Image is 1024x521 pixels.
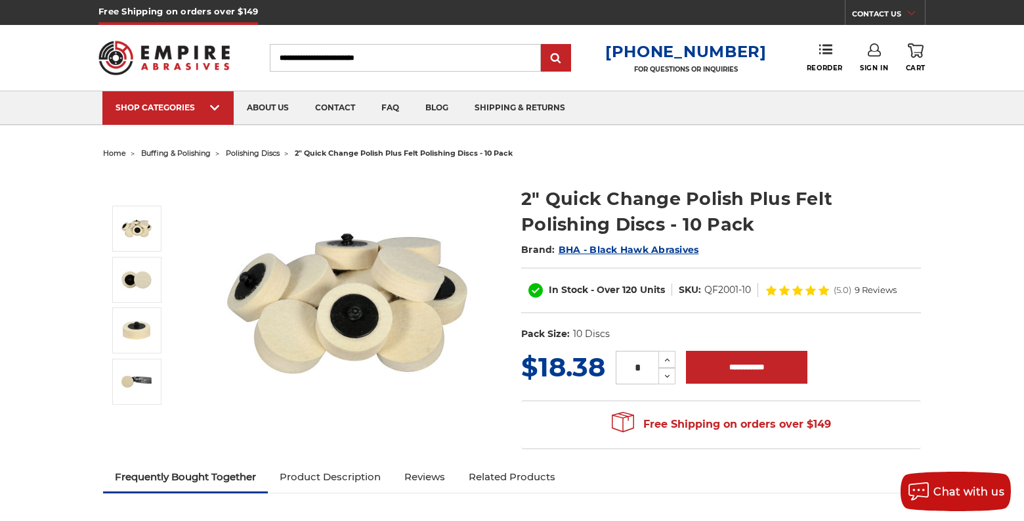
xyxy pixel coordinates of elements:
[103,148,126,158] a: home
[226,148,280,158] a: polishing discs
[120,263,153,296] img: 2 inch polish plus buffing disc
[116,102,221,112] div: SHOP CATEGORIES
[807,43,843,72] a: Reorder
[679,283,701,297] dt: SKU:
[591,284,620,296] span: - Over
[852,7,925,25] a: CONTACT US
[120,212,153,245] img: 2" Roloc Polishing Felt Discs
[521,244,555,256] span: Brand:
[933,486,1004,498] span: Chat with us
[98,32,230,83] img: Empire Abrasives
[834,286,851,294] span: (5.0)
[457,463,567,491] a: Related Products
[412,91,461,125] a: blog
[559,244,699,256] a: BHA - Black Hawk Abrasives
[120,365,153,398] img: die grinder disc for polishing
[549,284,588,296] span: In Stock
[295,148,513,158] span: 2" quick change polish plus felt polishing discs - 10 pack
[605,65,767,74] p: FOR QUESTIONS OR INQUIRIES
[906,64,926,72] span: Cart
[612,411,831,438] span: Free Shipping on orders over $149
[860,64,888,72] span: Sign In
[704,283,751,297] dd: QF2001-10
[393,463,457,491] a: Reviews
[234,91,302,125] a: about us
[461,91,578,125] a: shipping & returns
[543,45,569,72] input: Submit
[640,284,665,296] span: Units
[302,91,368,125] a: contact
[605,42,767,61] a: [PHONE_NUMBER]
[216,172,479,435] img: 2" Roloc Polishing Felt Discs
[368,91,412,125] a: faq
[901,472,1011,511] button: Chat with us
[807,64,843,72] span: Reorder
[120,314,153,347] img: 2 inch quick change roloc polishing disc
[573,327,610,341] dd: 10 Discs
[268,463,393,491] a: Product Description
[521,351,605,383] span: $18.38
[141,148,211,158] a: buffing & polishing
[906,43,926,72] a: Cart
[855,286,897,294] span: 9 Reviews
[103,463,268,491] a: Frequently Bought Together
[521,186,921,237] h1: 2" Quick Change Polish Plus Felt Polishing Discs - 10 Pack
[521,327,570,341] dt: Pack Size:
[622,284,637,296] span: 120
